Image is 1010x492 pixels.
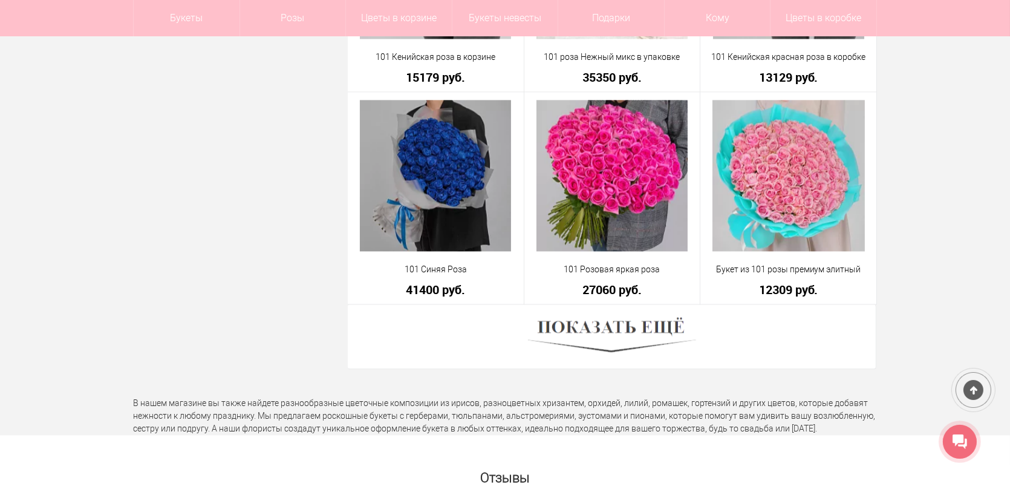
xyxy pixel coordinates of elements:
img: Показать ещё [528,313,696,359]
a: 27060 руб. [532,283,692,296]
a: 13129 руб. [708,71,868,84]
img: Букет из 101 розы премиум элитный [712,100,865,251]
a: 101 роза Нежный микс в упаковке [532,51,692,64]
a: 12309 руб. [708,283,868,296]
div: В нашем магазине вы также найдете разнообразные цветочные композиции из ирисов, разноцветных хриз... [124,397,886,435]
a: Показать ещё [528,331,696,341]
a: 41400 руб. [356,283,516,296]
a: 101 Синяя Роза [356,263,516,276]
a: 101 Розовая яркая роза [532,263,692,276]
a: Букет из 101 розы премиум элитный [708,263,868,276]
h2: Отзывы [133,465,877,485]
a: 101 Кенийская красная роза в коробке [708,51,868,64]
img: 101 Розовая яркая роза [536,100,688,251]
a: 15179 руб. [356,71,516,84]
a: 35350 руб. [532,71,692,84]
a: 101 Кенийская роза в корзине [356,51,516,64]
img: 101 Синяя Роза [360,100,511,251]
